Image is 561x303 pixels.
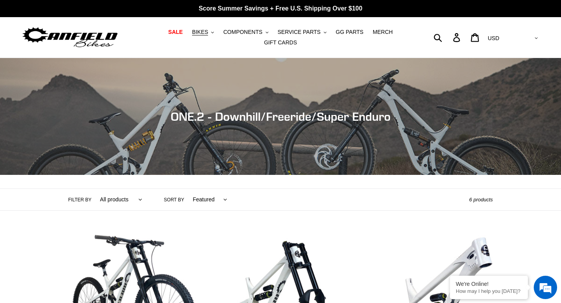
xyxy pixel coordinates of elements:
label: Sort by [164,196,184,203]
span: GIFT CARDS [264,39,297,46]
span: SALE [168,29,183,35]
a: MERCH [369,27,397,37]
img: Canfield Bikes [21,25,119,50]
a: SALE [164,27,187,37]
input: Search [438,29,458,46]
button: SERVICE PARTS [273,27,330,37]
span: GG PARTS [336,29,363,35]
span: SERVICE PARTS [277,29,320,35]
span: COMPONENTS [223,29,262,35]
span: 6 products [469,197,493,203]
button: COMPONENTS [219,27,272,37]
div: We're Online! [456,281,522,287]
a: GG PARTS [332,27,367,37]
p: How may I help you today? [456,288,522,294]
label: Filter by [68,196,92,203]
span: MERCH [373,29,393,35]
button: BIKES [188,27,218,37]
span: BIKES [192,29,208,35]
a: GIFT CARDS [260,37,301,48]
span: ONE.2 - Downhill/Freeride/Super Enduro [171,109,391,123]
